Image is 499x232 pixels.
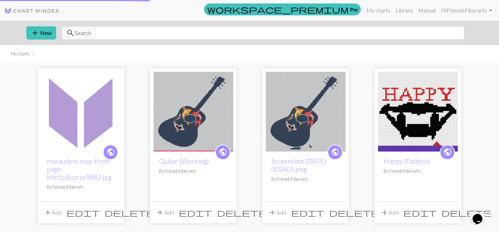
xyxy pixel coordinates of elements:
[41,108,121,114] a: marauders-map-front-page-ktm5p8uzrze9jf82.jpg
[179,208,212,217] span: edit
[154,206,176,219] button: Add
[440,145,455,160] a: public
[176,206,215,219] button: Edit
[67,208,100,217] i: Edit
[401,206,439,219] button: Edit
[47,184,115,190] p: By FriendsFiberarts
[268,208,277,217] span: add
[215,145,230,160] a: public
[438,3,495,17] a: HiFriendsFiberarts
[103,145,118,160] a: public
[443,147,452,157] span: public
[327,145,343,160] a: public
[154,108,233,114] a: Screenshot 2025-07-20 002405.png
[403,208,437,217] i: Edit
[26,26,56,40] button: New
[217,208,267,217] span: delete
[64,206,102,219] button: Edit
[4,7,60,15] img: Logo
[219,147,227,157] span: public
[159,168,228,174] p: By FriendsFiberarts
[329,208,379,217] span: delete
[105,208,155,217] span: delete
[106,145,115,159] i: public
[11,51,30,57] li: My charts
[384,157,430,165] a: Happy (Pattern)
[219,145,227,159] i: public
[179,208,212,217] i: Edit
[67,208,100,217] span: edit
[66,28,75,38] span: search
[204,3,361,15] a: Pro
[470,204,492,225] iframe: chat widget
[75,29,91,37] span: Search
[291,208,324,217] i: Edit
[378,108,458,114] a: raf,360x360,075,t,fafafa_ca443f4786.jpg
[215,206,269,219] button: Delete
[331,145,340,159] i: public
[41,72,121,152] img: marauders-map-front-page-ktm5p8uzrze9jf82.jpg
[47,157,112,181] a: marauders-map-front-page-ktm5p8uzrze9jf82.jpg
[289,206,327,219] button: Edit
[159,157,209,165] a: Guitar (Working)
[291,208,324,217] span: edit
[271,157,326,173] a: Screenshot [DATE] 002405.png
[327,206,382,219] button: Delete
[378,72,458,152] img: raf,360x360,075,t,fafafa_ca443f4786.jpg
[384,168,452,174] p: By FriendsFiberarts
[266,206,289,219] button: Add
[331,147,340,157] span: public
[439,206,494,219] button: Delete
[378,206,401,219] button: Add
[102,206,157,219] button: Delete
[271,176,340,182] p: By FriendsFiberarts
[41,206,64,219] button: Add
[207,5,349,14] span: workspace_premium
[106,147,115,157] span: public
[380,208,389,217] span: add
[393,3,415,17] a: Library
[266,108,345,114] a: Screenshot 2025-07-20 002405.png
[443,145,452,159] i: public
[364,3,393,17] a: My charts
[266,72,345,152] img: Screenshot 2025-07-20 002405.png
[156,208,164,217] span: add
[154,72,233,152] img: Screenshot 2025-07-20 002405.png
[44,208,52,217] span: add
[415,3,438,17] a: Manual
[403,208,437,217] span: edit
[31,28,39,38] span: add
[441,208,491,217] span: delete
